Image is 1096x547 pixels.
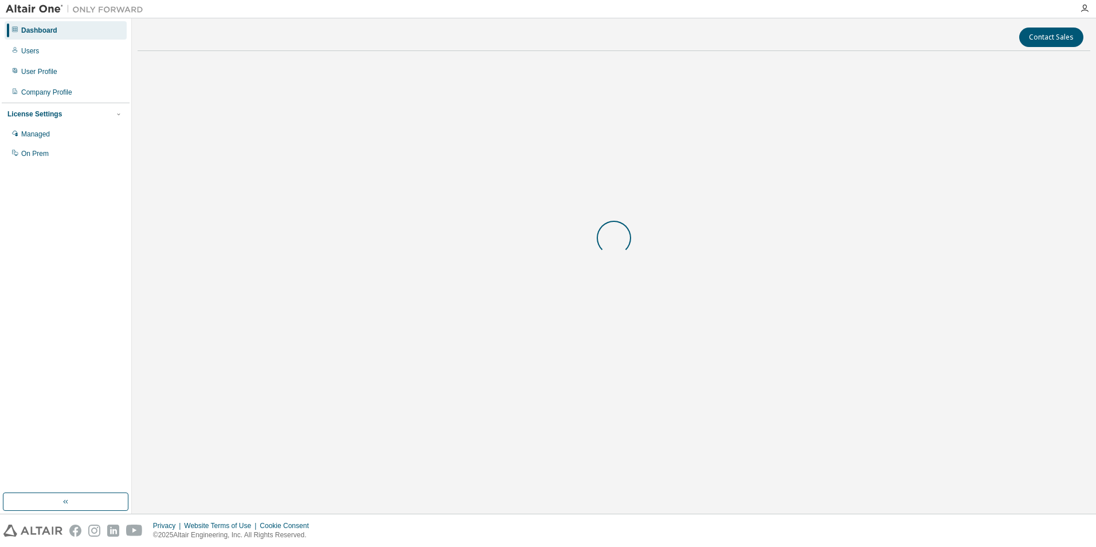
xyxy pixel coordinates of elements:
[21,26,57,35] div: Dashboard
[21,149,49,158] div: On Prem
[1019,28,1083,47] button: Contact Sales
[21,88,72,97] div: Company Profile
[260,521,315,530] div: Cookie Consent
[21,130,50,139] div: Managed
[107,525,119,537] img: linkedin.svg
[6,3,149,15] img: Altair One
[7,110,62,119] div: License Settings
[153,521,184,530] div: Privacy
[126,525,143,537] img: youtube.svg
[21,46,39,56] div: Users
[69,525,81,537] img: facebook.svg
[153,530,316,540] p: © 2025 Altair Engineering, Inc. All Rights Reserved.
[3,525,62,537] img: altair_logo.svg
[88,525,100,537] img: instagram.svg
[21,67,57,76] div: User Profile
[184,521,260,530] div: Website Terms of Use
